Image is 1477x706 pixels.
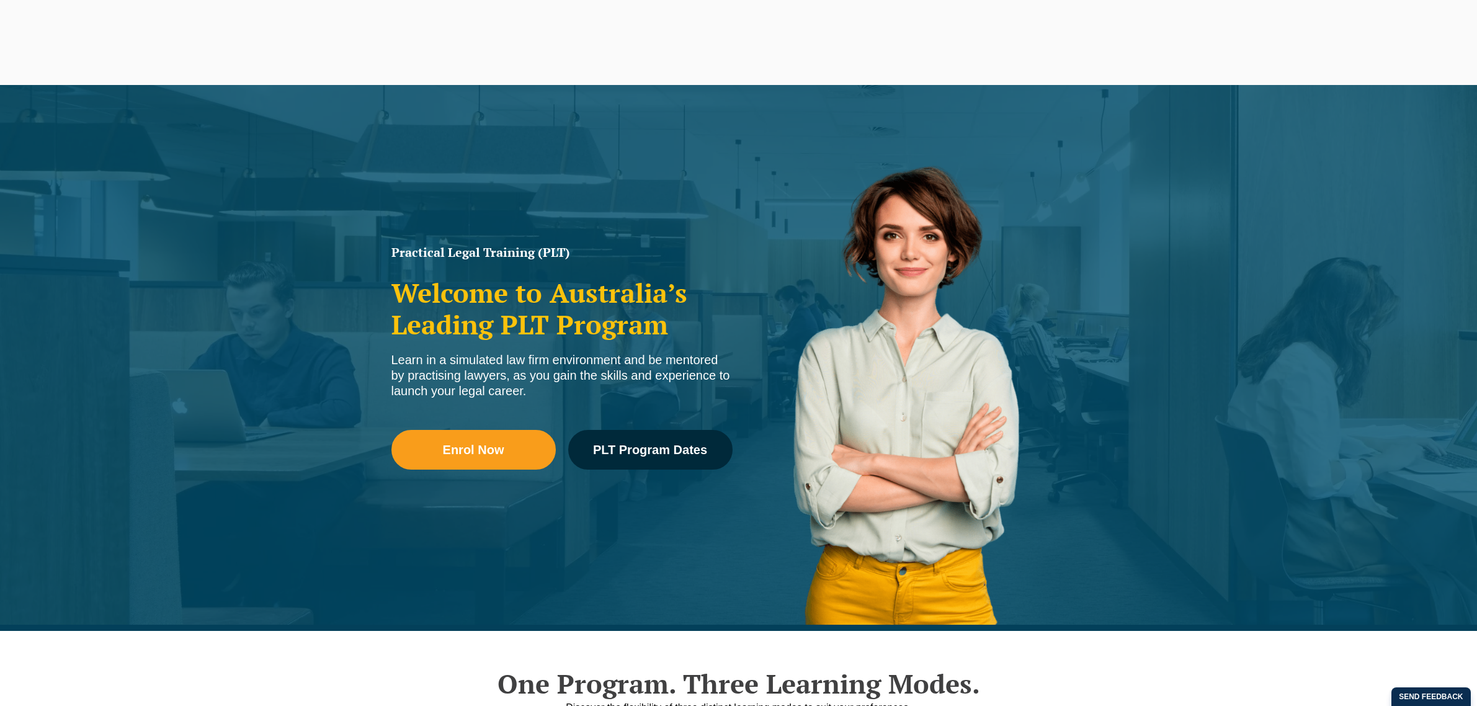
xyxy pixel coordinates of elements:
[391,246,733,259] h1: Practical Legal Training (PLT)
[391,430,556,470] a: Enrol Now
[385,668,1092,699] h2: One Program. Three Learning Modes.
[568,430,733,470] a: PLT Program Dates
[391,277,733,340] h2: Welcome to Australia’s Leading PLT Program
[391,352,733,399] div: Learn in a simulated law firm environment and be mentored by practising lawyers, as you gain the ...
[443,444,504,456] span: Enrol Now
[593,444,707,456] span: PLT Program Dates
